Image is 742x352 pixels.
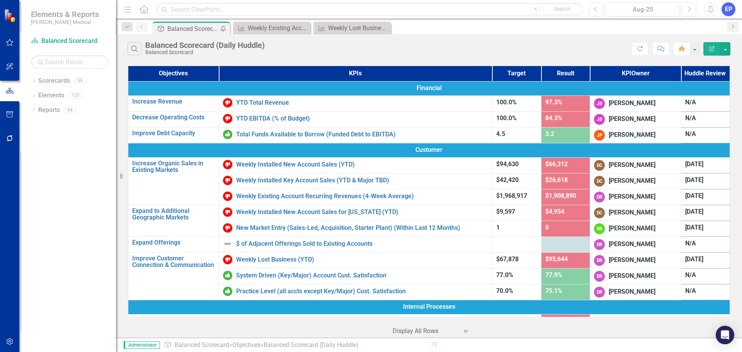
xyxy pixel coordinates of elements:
span: [DATE] [685,176,703,184]
td: Double-Click to Edit [681,268,730,284]
a: YTD Total Revenue [236,99,488,106]
div: [PERSON_NAME] [609,99,655,108]
div: Aug-25 [608,5,677,14]
td: Double-Click to Edit [128,143,730,157]
td: Double-Click to Edit [681,127,730,143]
td: Double-Click to Edit Right Click for Context Menu [219,221,492,236]
div: JP [594,130,605,141]
div: [PERSON_NAME] [609,115,655,124]
a: Expand to Additional Geographic Markets [132,207,215,221]
div: JB [594,98,605,109]
td: Double-Click to Edit Right Click for Context Menu [128,111,219,127]
img: Below Target [223,176,232,185]
td: Double-Click to Edit [681,173,730,189]
a: Weekly Lost Business (YTD) [236,256,488,263]
div: [PERSON_NAME] [609,240,655,249]
div: DR [594,239,605,250]
a: Weekly Existing Account Recurring Revenues (4-Week Average) [235,23,308,33]
td: Double-Click to Edit [590,314,681,330]
img: Below Target [223,223,232,233]
span: 84.3% [545,114,562,122]
td: Double-Click to Edit [590,205,681,221]
div: [PERSON_NAME] [609,131,655,139]
input: Search ClearPoint... [157,3,583,16]
div: N/A [685,98,726,107]
td: Double-Click to Edit Right Click for Context Menu [128,205,219,236]
span: $26,618 [545,176,568,184]
td: Double-Click to Edit Right Click for Context Menu [219,127,492,143]
div: Weekly Existing Account Recurring Revenues (4-Week Average) [248,23,308,33]
div: [PERSON_NAME] [609,224,655,233]
small: [PERSON_NAME] Medical [31,19,99,25]
a: Improve Debt Capacity [132,130,215,137]
a: Increase Organic Sales in Existing Markets [132,160,215,173]
img: Below Target [223,317,232,326]
img: Not Defined [223,239,232,248]
span: 100.0% [496,99,517,106]
a: Objectives [232,341,260,349]
td: Double-Click to Edit Right Click for Context Menu [219,205,492,221]
button: EP [722,2,735,16]
div: DR [594,317,605,328]
span: $66,312 [545,160,568,168]
td: Double-Click to Edit [681,95,730,111]
a: Weekly Installed New Account Sales for [US_STATE] (YTD) [236,209,488,216]
span: 77.0% [496,271,513,279]
span: 3.2 [545,130,554,138]
button: Search [543,4,581,15]
a: Expand Offerings [132,239,215,246]
span: $9,597 [496,208,515,215]
div: N/A [685,130,726,139]
div: DR [594,192,605,202]
img: ClearPoint Strategy [4,9,17,22]
span: [DATE] [685,208,703,215]
div: DC [594,207,605,218]
span: Internal Processes [132,303,726,311]
td: Double-Click to Edit Right Click for Context Menu [219,314,492,330]
td: Double-Click to Edit Right Click for Context Menu [219,284,492,300]
div: DC [594,160,605,171]
div: [PERSON_NAME] [609,177,655,185]
img: Below Target [223,255,232,264]
a: System Driven (Key/Major) Account Cust. Satisfaction [236,272,488,279]
span: Administrator [124,341,160,349]
td: Double-Click to Edit [590,268,681,284]
td: Double-Click to Edit [590,173,681,189]
span: 4.5 [496,130,505,138]
button: Aug-25 [606,2,680,16]
td: Double-Click to Edit [681,236,730,252]
a: YTD EBITDA (% of Budget) [236,115,488,122]
td: Double-Click to Edit Right Click for Context Menu [128,95,219,111]
a: Balanced Scorecard [31,37,108,46]
div: Balanced Scorecard [145,49,265,55]
td: Double-Click to Edit [681,221,730,236]
td: Double-Click to Edit [590,189,681,205]
a: Increase Operational Efficiency [132,317,215,330]
td: Double-Click to Edit [128,300,730,314]
td: Double-Click to Edit Right Click for Context Menu [219,173,492,189]
a: New Market Entry (Sales-Led, Acquisition, Starter Plant) (Within Last 12 Months) [236,224,488,231]
a: Balanced Scorecard [175,341,229,349]
div: JB [594,114,605,125]
span: 97.3% [545,99,562,106]
span: Elements & Reports [31,10,99,19]
div: Balanced Scorecard (Daily Huddle) [264,341,359,349]
a: $ of Adjacent Offerings Sold to Existing Accounts [236,240,488,247]
td: Double-Click to Edit Right Click for Context Menu [128,127,219,143]
a: Increase Revenue [132,98,215,105]
div: [PERSON_NAME] [609,161,655,170]
span: [DATE] [685,160,703,168]
td: Double-Click to Edit Right Click for Context Menu [219,111,492,127]
span: 70.0% [496,287,513,294]
span: $94,630 [496,160,519,168]
td: Double-Click to Edit [590,284,681,300]
span: $67,878 [496,255,519,263]
span: $1,968,917 [496,192,527,199]
a: Elements [38,91,64,100]
span: $4,954 [545,208,564,215]
span: 0 [545,224,549,231]
a: Practice Level (all accts except Key/Major) Cust. Satisfaction [236,288,488,295]
td: Double-Click to Edit [681,314,730,330]
div: Weekly Lost Business (YTD) [328,23,389,33]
